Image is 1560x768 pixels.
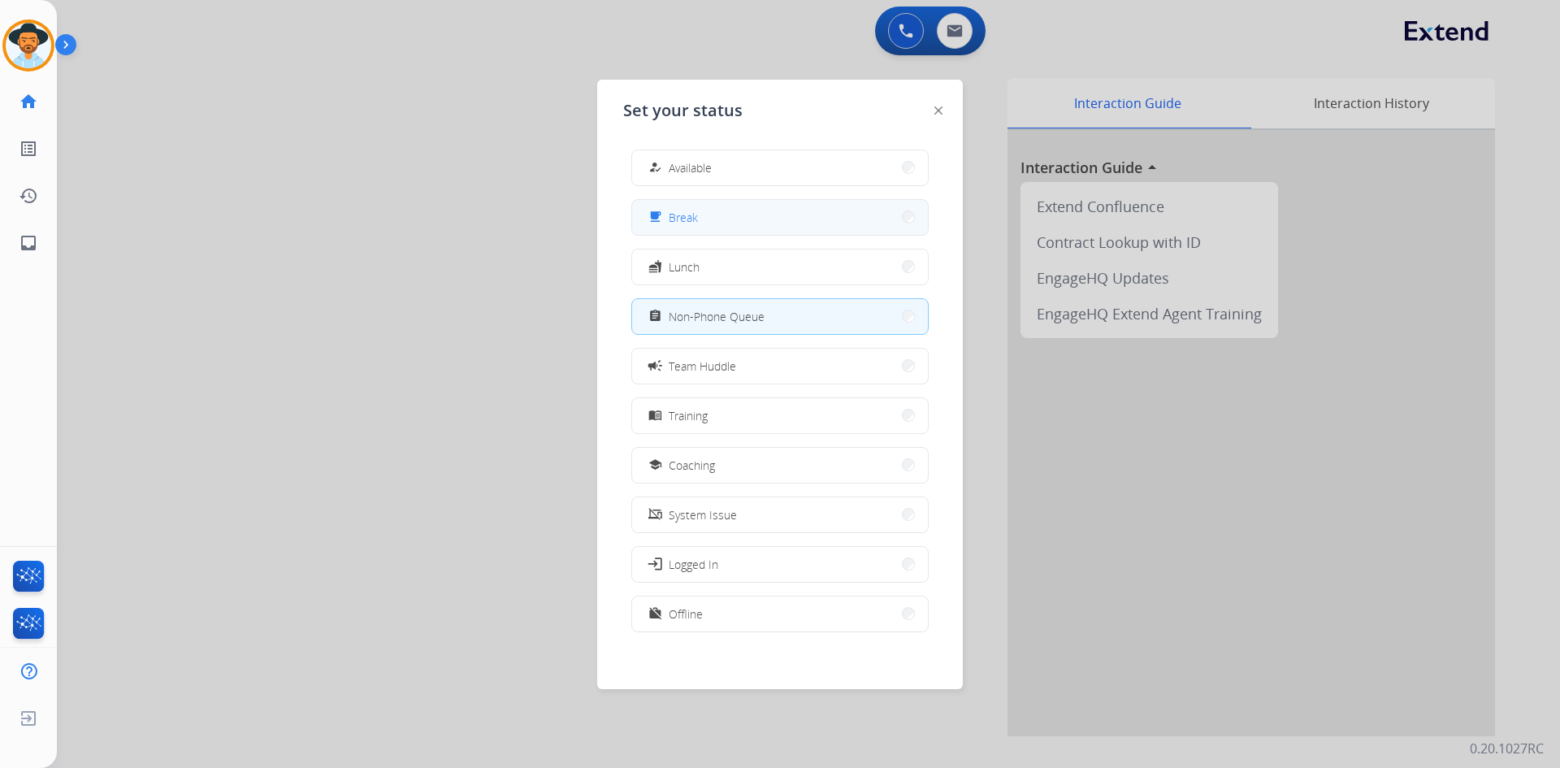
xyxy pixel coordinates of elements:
[632,398,928,433] button: Training
[669,457,715,474] span: Coaching
[632,150,928,185] button: Available
[648,607,662,621] mat-icon: work_off
[669,258,700,276] span: Lunch
[1470,739,1544,758] p: 0.20.1027RC
[19,233,38,253] mat-icon: inbox
[648,409,662,423] mat-icon: menu_book
[669,407,708,424] span: Training
[632,547,928,582] button: Logged In
[632,597,928,631] button: Offline
[6,23,51,68] img: avatar
[632,299,928,334] button: Non-Phone Queue
[669,308,765,325] span: Non-Phone Queue
[632,200,928,235] button: Break
[669,358,736,375] span: Team Huddle
[632,497,928,532] button: System Issue
[623,99,743,122] span: Set your status
[648,458,662,472] mat-icon: school
[669,506,737,523] span: System Issue
[669,209,698,226] span: Break
[648,508,662,522] mat-icon: phonelink_off
[648,310,662,323] mat-icon: assignment
[632,249,928,284] button: Lunch
[647,556,663,572] mat-icon: login
[19,92,38,111] mat-icon: home
[648,210,662,224] mat-icon: free_breakfast
[632,448,928,483] button: Coaching
[19,139,38,158] mat-icon: list_alt
[669,159,712,176] span: Available
[19,186,38,206] mat-icon: history
[669,556,718,573] span: Logged In
[669,605,703,623] span: Offline
[647,358,663,374] mat-icon: campaign
[934,106,942,115] img: close-button
[648,260,662,274] mat-icon: fastfood
[632,349,928,384] button: Team Huddle
[648,161,662,175] mat-icon: how_to_reg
